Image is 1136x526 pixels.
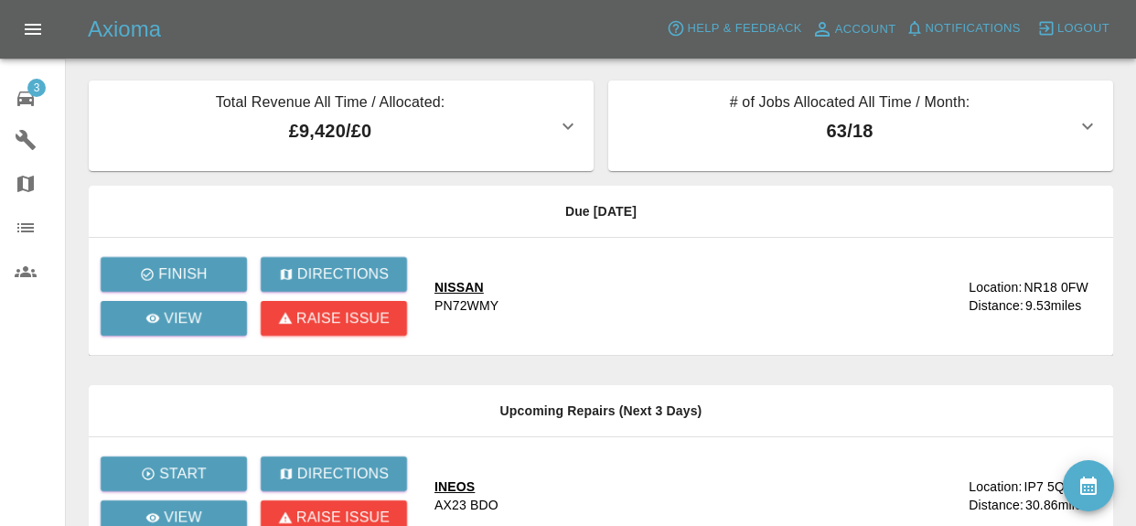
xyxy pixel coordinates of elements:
[101,456,247,491] button: Start
[434,478,954,514] a: INEOSAX23 BDO
[608,81,1113,171] button: # of Jobs Allocated All Time / Month:63/18
[623,117,1077,145] p: 63 / 18
[969,278,1022,296] div: Location:
[901,15,1025,43] button: Notifications
[1057,18,1109,39] span: Logout
[1025,296,1098,315] div: 9.53 miles
[89,186,1113,238] th: Due [DATE]
[103,91,557,117] p: Total Revenue All Time / Allocated:
[434,496,498,514] div: AX23 BDO
[89,385,1113,437] th: Upcoming Repairs (Next 3 Days)
[158,263,207,285] p: Finish
[296,307,390,329] p: Raise issue
[662,15,806,43] button: Help & Feedback
[89,81,594,171] button: Total Revenue All Time / Allocated:£9,420/£0
[159,463,207,485] p: Start
[969,478,1098,514] a: Location:IP7 5QRDistance:30.86miles
[261,301,407,336] button: Raise issue
[1023,478,1074,496] div: IP7 5QR
[101,257,247,292] button: Finish
[926,18,1021,39] span: Notifications
[101,301,247,336] a: View
[1033,15,1114,43] button: Logout
[1023,278,1088,296] div: NR18 0FW
[434,278,954,315] a: NISSANPN72WMY
[164,307,202,329] p: View
[27,79,46,97] span: 3
[88,15,161,44] h5: Axioma
[969,478,1022,496] div: Location:
[1025,496,1098,514] div: 30.86 miles
[969,278,1098,315] a: Location:NR18 0FWDistance:9.53miles
[623,91,1077,117] p: # of Jobs Allocated All Time / Month:
[835,19,896,40] span: Account
[297,463,389,485] p: Directions
[103,117,557,145] p: £9,420 / £0
[434,478,498,496] div: INEOS
[261,456,407,491] button: Directions
[969,496,1023,514] div: Distance:
[807,15,901,44] a: Account
[687,18,801,39] span: Help & Feedback
[969,296,1023,315] div: Distance:
[434,296,498,315] div: PN72WMY
[297,263,389,285] p: Directions
[11,7,55,51] button: Open drawer
[434,278,498,296] div: NISSAN
[1063,460,1114,511] button: availability
[261,257,407,292] button: Directions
